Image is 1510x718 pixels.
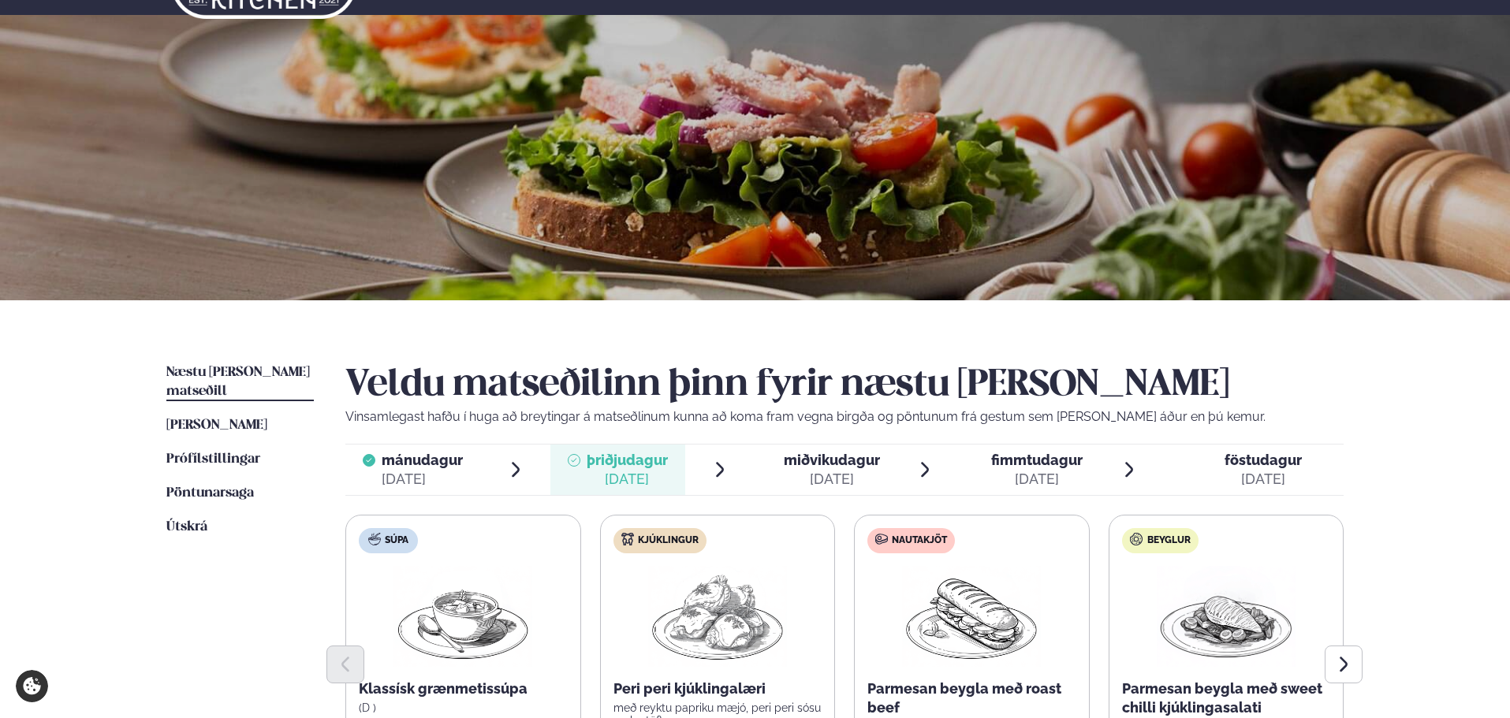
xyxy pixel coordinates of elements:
span: Kjúklingur [638,534,699,547]
img: beef.svg [875,533,888,545]
span: Nautakjöt [892,534,947,547]
a: Útskrá [166,518,207,537]
p: Parmesan beygla með sweet chilli kjúklingasalati [1122,679,1331,717]
img: Soup.png [393,566,532,667]
span: þriðjudagur [587,452,668,468]
span: föstudagur [1225,452,1302,468]
img: Chicken-thighs.png [648,566,787,667]
img: soup.svg [368,533,381,545]
img: Panini.png [902,566,1041,667]
div: [DATE] [587,470,668,489]
span: [PERSON_NAME] [166,419,267,432]
a: Næstu [PERSON_NAME] matseðill [166,363,314,401]
div: [DATE] [1225,470,1302,489]
span: Beyglur [1147,534,1191,547]
span: mánudagur [382,452,463,468]
span: Útskrá [166,520,207,534]
button: Next slide [1325,645,1363,683]
img: chicken.svg [621,533,634,545]
p: Peri peri kjúklingalæri [613,679,822,698]
span: fimmtudagur [991,452,1083,468]
span: Súpa [385,534,408,547]
span: Pöntunarsaga [166,486,254,500]
img: bagle-new-16px.svg [1130,533,1143,545]
h2: Veldu matseðilinn þinn fyrir næstu [PERSON_NAME] [345,363,1344,407]
a: Pöntunarsaga [166,484,254,503]
button: Previous slide [326,645,364,683]
div: [DATE] [382,470,463,489]
span: miðvikudagur [784,452,880,468]
p: Parmesan beygla með roast beef [867,679,1076,717]
div: [DATE] [784,470,880,489]
p: (D ) [359,701,568,714]
a: Prófílstillingar [166,450,260,469]
a: Cookie settings [16,670,48,702]
p: Vinsamlegast hafðu í huga að breytingar á matseðlinum kunna að koma fram vegna birgða og pöntunum... [345,407,1344,426]
a: [PERSON_NAME] [166,416,267,435]
div: [DATE] [991,470,1083,489]
img: Chicken-breast.png [1157,566,1296,667]
p: Klassísk grænmetissúpa [359,679,568,698]
span: Prófílstillingar [166,452,260,466]
span: Næstu [PERSON_NAME] matseðill [166,366,310,398]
